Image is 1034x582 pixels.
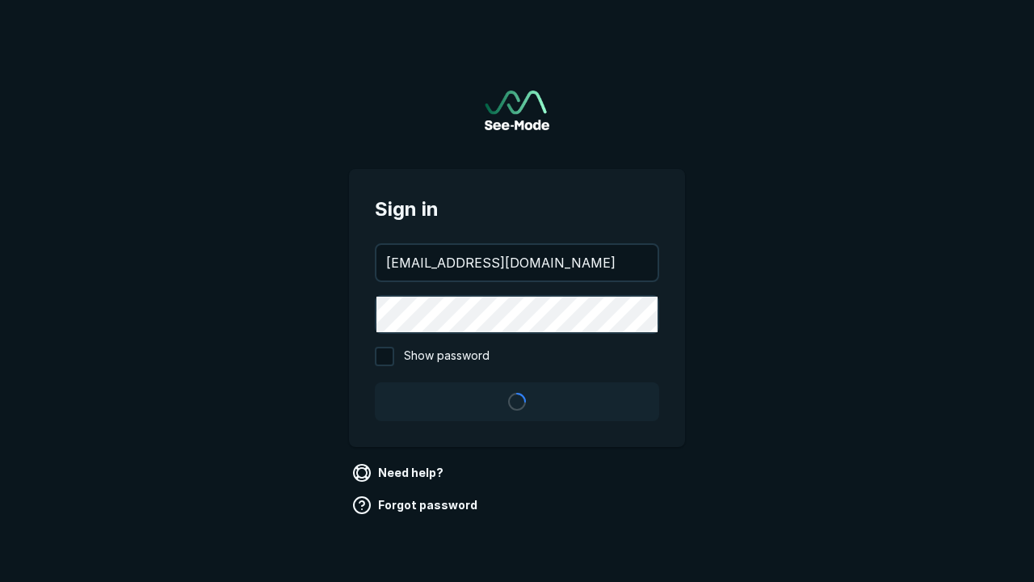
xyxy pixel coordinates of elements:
span: Sign in [375,195,659,224]
a: Need help? [349,460,450,486]
span: Show password [404,347,490,366]
a: Forgot password [349,492,484,518]
input: your@email.com [376,245,658,280]
a: Go to sign in [485,91,549,130]
img: See-Mode Logo [485,91,549,130]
